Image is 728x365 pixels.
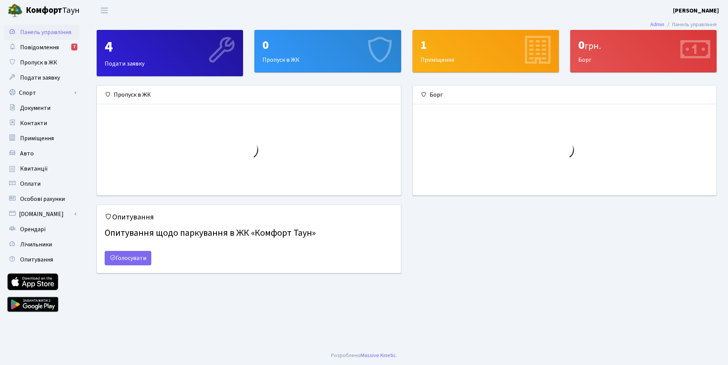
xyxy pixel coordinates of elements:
[413,30,559,72] div: Приміщення
[8,3,23,18] img: logo.png
[105,225,393,242] h4: Опитування щодо паркування в ЖК «Комфорт Таун»
[20,225,45,233] span: Орендарі
[413,30,559,72] a: 1Приміщення
[71,44,77,50] div: 7
[585,39,601,53] span: грн.
[20,28,71,36] span: Панель управління
[20,119,47,127] span: Контакти
[20,164,48,173] span: Квитанції
[4,222,80,237] a: Орендарі
[20,43,59,52] span: Повідомлення
[20,58,57,67] span: Пропуск в ЖК
[105,213,393,222] h5: Опитування
[639,17,728,33] nav: breadcrumb
[105,38,235,56] div: 4
[650,20,664,28] a: Admin
[4,207,80,222] a: [DOMAIN_NAME]
[673,6,719,15] a: [PERSON_NAME]
[97,86,401,104] div: Пропуск в ЖК
[361,351,396,359] a: Massive Kinetic
[4,252,80,267] a: Опитування
[331,351,397,360] div: .
[331,351,361,359] a: Розроблено
[20,255,53,264] span: Опитування
[20,104,50,112] span: Документи
[420,38,551,52] div: 1
[20,74,60,82] span: Подати заявку
[571,30,716,72] div: Борг
[20,240,52,249] span: Лічильники
[4,100,80,116] a: Документи
[255,30,400,72] div: Пропуск в ЖК
[4,25,80,40] a: Панель управління
[4,55,80,70] a: Пропуск в ЖК
[20,180,41,188] span: Оплати
[254,30,401,72] a: 0Пропуск в ЖК
[4,131,80,146] a: Приміщення
[4,191,80,207] a: Особові рахунки
[97,30,243,76] div: Подати заявку
[26,4,80,17] span: Таун
[4,237,80,252] a: Лічильники
[664,20,717,29] li: Панель управління
[262,38,393,52] div: 0
[95,4,114,17] button: Переключити навігацію
[413,86,717,104] div: Борг
[26,4,62,16] b: Комфорт
[20,149,34,158] span: Авто
[4,146,80,161] a: Авто
[105,251,151,265] a: Голосувати
[20,134,54,143] span: Приміщення
[4,116,80,131] a: Контакти
[20,195,65,203] span: Особові рахунки
[4,40,80,55] a: Повідомлення7
[97,30,243,76] a: 4Подати заявку
[578,38,709,52] div: 0
[4,176,80,191] a: Оплати
[4,161,80,176] a: Квитанції
[4,70,80,85] a: Подати заявку
[4,85,80,100] a: Спорт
